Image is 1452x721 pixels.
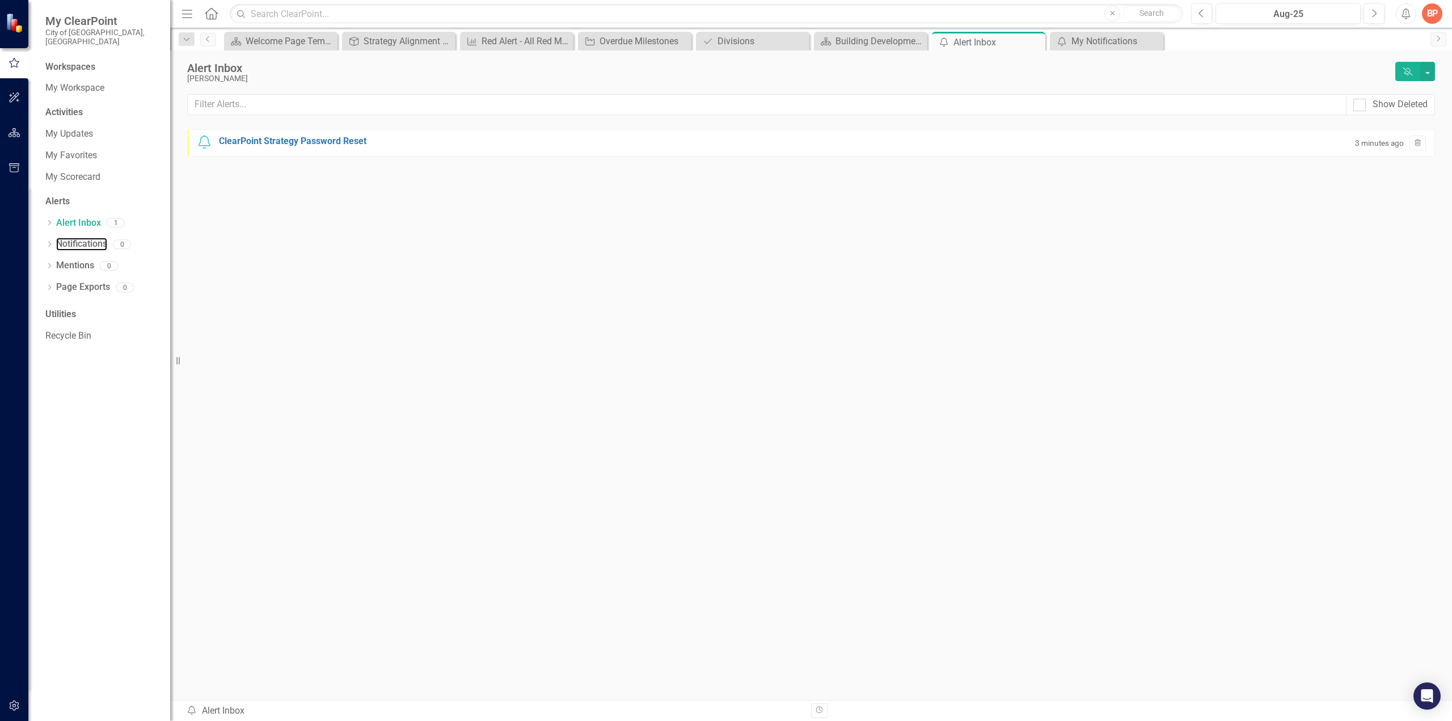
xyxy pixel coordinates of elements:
a: My Workspace [45,82,159,95]
a: Building Development Services [817,34,925,48]
a: Red Alert - All Red Measures [463,34,571,48]
div: Alerts [45,195,159,208]
img: ClearPoint Strategy [6,12,26,32]
a: Divisions [699,34,807,48]
div: 0 [100,261,118,271]
a: Page Exports [56,281,110,294]
div: Utilities [45,308,159,321]
a: Alert Inbox [56,217,101,230]
a: My Updates [45,128,159,141]
div: Open Intercom Messenger [1413,682,1441,710]
div: Alert Inbox [953,35,1042,49]
a: Strategy Alignment Report [345,34,453,48]
div: Strategy Alignment Report [364,34,453,48]
a: My Scorecard [45,171,159,184]
button: Aug-25 [1215,3,1361,24]
div: 0 [113,239,131,249]
small: City of [GEOGRAPHIC_DATA], [GEOGRAPHIC_DATA] [45,28,159,47]
div: Overdue Milestones [600,34,689,48]
div: Alert Inbox [187,62,1390,74]
input: Search ClearPoint... [230,4,1183,24]
div: Show Deleted [1373,98,1428,111]
a: My Favorites [45,149,159,162]
div: Activities [45,106,159,119]
a: Welcome Page Template [227,34,335,48]
div: Building Development Services [835,34,925,48]
input: Filter Alerts... [187,94,1347,115]
span: Search [1139,9,1164,18]
span: My ClearPoint [45,14,159,28]
div: Divisions [717,34,807,48]
small: 3 minutes ago [1355,138,1404,149]
a: My Notifications [1053,34,1160,48]
div: Alert Inbox [186,705,803,718]
a: Notifications [56,238,107,251]
div: 1 [107,218,125,228]
div: Workspaces [45,61,95,74]
a: Recycle Bin [45,330,159,343]
div: [PERSON_NAME] [187,74,1390,83]
a: Overdue Milestones [581,34,689,48]
a: Mentions [56,259,94,272]
button: BP [1422,3,1442,24]
button: Search [1123,6,1180,22]
div: Welcome Page Template [246,34,335,48]
div: ClearPoint Strategy Password Reset [219,135,366,148]
div: Aug-25 [1219,7,1357,21]
div: My Notifications [1071,34,1160,48]
div: 0 [116,283,134,292]
div: Red Alert - All Red Measures [482,34,571,48]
